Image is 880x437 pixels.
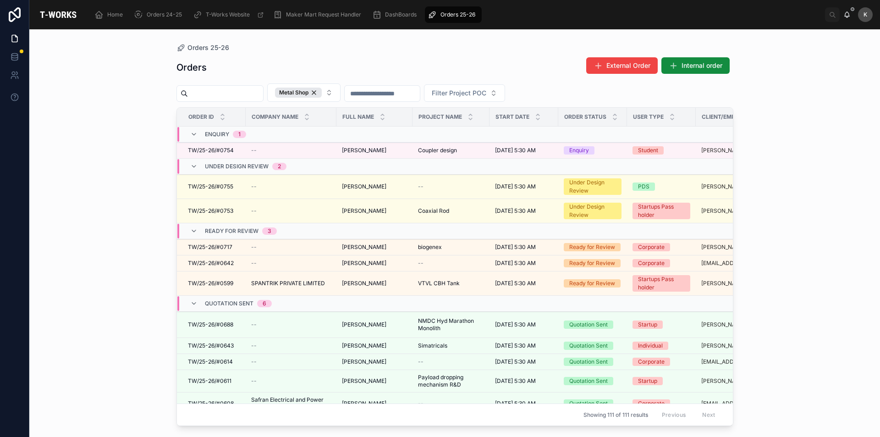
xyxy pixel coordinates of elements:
[342,260,386,267] span: [PERSON_NAME]
[147,11,182,18] span: Orders 24-25
[251,243,257,251] span: --
[418,207,449,215] span: Coaxial Rod
[37,7,80,22] img: App logo
[432,89,486,98] span: Filter Project POC
[342,400,386,407] span: [PERSON_NAME]
[701,321,783,328] a: [PERSON_NAME][EMAIL_ADDRESS][DOMAIN_NAME]
[188,377,231,385] span: TW/25-26/#0611
[342,358,407,365] a: [PERSON_NAME]
[263,300,266,307] div: 6
[188,321,233,328] span: TW/25-26/#0688
[440,11,475,18] span: Orders 25-26
[564,178,621,195] a: Under Design Review
[188,260,234,267] span: TW/25-26/#0642
[188,207,233,215] span: TW/25-26/#0753
[495,400,553,407] a: [DATE] 5:30 AM
[251,321,331,328] a: --
[188,280,233,287] span: TW/25-26/#0599
[701,147,783,154] a: [PERSON_NAME][EMAIL_ADDRESS][PERSON_NAME][DOMAIN_NAME]
[188,400,240,407] a: TW/25-26/#0608
[495,358,553,365] a: [DATE] 5:30 AM
[638,377,657,385] div: Startup
[418,317,484,332] a: NMDC Hyd Marathon Monolith
[586,57,658,74] button: External Order
[251,260,331,267] a: --
[205,163,269,170] span: Under Design Review
[682,61,722,70] span: Internal order
[701,280,783,287] a: [PERSON_NAME][EMAIL_ADDRESS][DOMAIN_NAME]
[632,399,690,408] a: Corporate
[632,377,690,385] a: Startup
[632,321,690,329] a: Startup
[564,203,621,219] a: Under Design Review
[251,207,257,215] span: --
[632,275,690,292] a: Startups Pass holder
[564,399,621,408] a: Quotation Sent
[205,131,229,138] span: Enquiry
[564,321,621,329] a: Quotation Sent
[564,243,621,251] a: Ready for Review
[701,243,783,251] a: [PERSON_NAME][EMAIL_ADDRESS][PERSON_NAME][DOMAIN_NAME]
[342,400,407,407] a: [PERSON_NAME]
[495,207,553,215] a: [DATE] 5:30 AM
[638,321,657,329] div: Startup
[569,399,608,408] div: Quotation Sent
[569,279,615,288] div: Ready for Review
[564,377,621,385] a: Quotation Sent
[342,183,386,190] span: [PERSON_NAME]
[495,207,536,215] span: [DATE] 5:30 AM
[188,358,240,365] a: TW/25-26/#0614
[701,183,783,190] a: [PERSON_NAME][EMAIL_ADDRESS][DOMAIN_NAME]
[342,321,386,328] span: [PERSON_NAME]
[251,396,331,411] span: Safran Electrical and Power India Private Limited.
[342,243,407,251] a: [PERSON_NAME]
[188,183,233,190] span: TW/25-26/#0755
[251,377,257,385] span: --
[418,183,484,190] a: --
[251,321,257,328] span: --
[342,243,386,251] span: [PERSON_NAME]
[418,183,423,190] span: --
[569,377,608,385] div: Quotation Sent
[633,113,664,121] span: User Type
[342,260,407,267] a: [PERSON_NAME]
[418,243,442,251] span: biogenex
[701,342,783,349] a: [PERSON_NAME][EMAIL_ADDRESS][DOMAIN_NAME]
[425,6,482,23] a: Orders 25-26
[495,243,553,251] a: [DATE] 5:30 AM
[238,131,241,138] div: 1
[701,207,783,215] a: [PERSON_NAME][EMAIL_ADDRESS][DOMAIN_NAME]
[495,342,536,349] span: [DATE] 5:30 AM
[701,260,783,267] a: [EMAIL_ADDRESS][DOMAIN_NAME]
[495,260,536,267] span: [DATE] 5:30 AM
[495,321,553,328] a: [DATE] 5:30 AM
[701,377,783,385] a: [PERSON_NAME][EMAIL_ADDRESS][DOMAIN_NAME]
[495,377,553,385] a: [DATE] 5:30 AM
[251,147,257,154] span: --
[569,321,608,329] div: Quotation Sent
[583,411,648,419] span: Showing 111 of 111 results
[251,280,325,287] span: SPANTRIK PRIVATE LIMITED
[569,342,608,350] div: Quotation Sent
[495,183,553,190] a: [DATE] 5:30 AM
[251,260,257,267] span: --
[252,113,298,121] span: Company Name
[418,342,484,349] a: Simatricals
[569,259,615,267] div: Ready for Review
[701,358,783,365] a: [EMAIL_ADDRESS][DOMAIN_NAME]
[632,146,690,155] a: Student
[495,183,536,190] span: [DATE] 5:30 AM
[638,275,685,292] div: Startups Pass holder
[495,280,553,287] a: [DATE] 5:30 AM
[418,260,423,267] span: --
[569,146,589,155] div: Enquiry
[495,113,529,121] span: Start Date
[418,280,484,287] a: VTVL CBH Tank
[638,342,663,350] div: Individual
[275,88,322,98] button: Unselect METAL_SHOP
[188,260,240,267] a: TW/25-26/#0642
[342,358,386,365] span: [PERSON_NAME]
[188,147,240,154] a: TW/25-26/#0754
[495,280,536,287] span: [DATE] 5:30 AM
